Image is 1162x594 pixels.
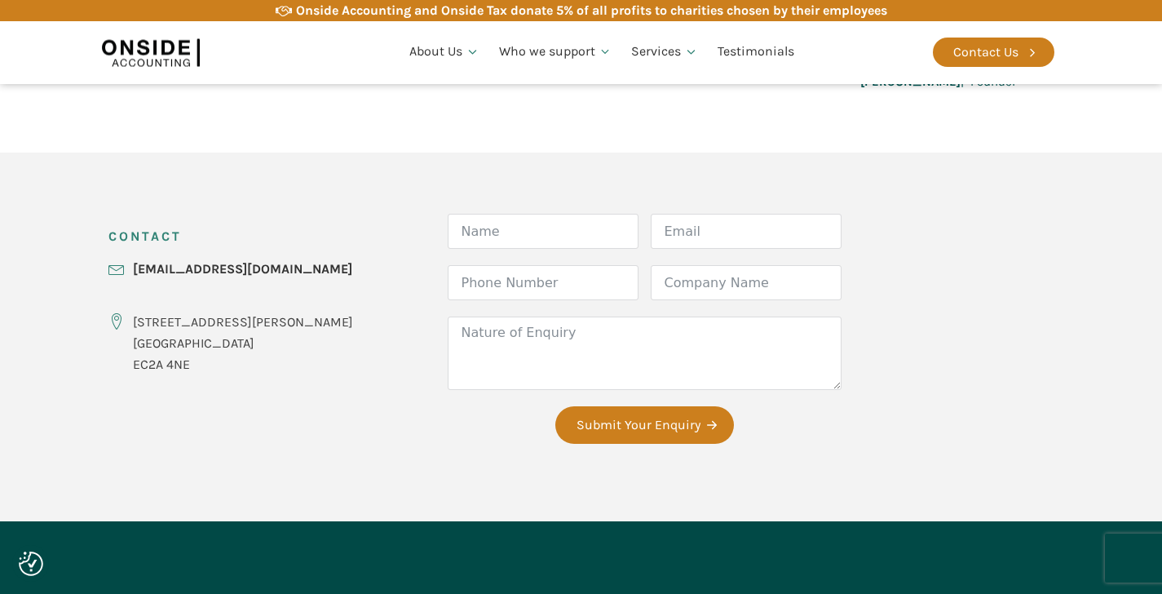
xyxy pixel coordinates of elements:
[133,259,352,280] a: [EMAIL_ADDRESS][DOMAIN_NAME]
[933,38,1054,67] a: Contact Us
[448,265,638,300] input: Phone Number
[651,214,842,249] input: Email
[108,214,182,259] h3: CONTACT
[102,33,200,71] img: Onside Accounting
[19,552,43,576] img: Revisit consent button
[651,265,842,300] input: Company Name
[19,552,43,576] button: Consent Preferences
[489,24,622,80] a: Who we support
[708,24,804,80] a: Testimonials
[400,24,489,80] a: About Us
[555,406,734,444] button: Submit Your Enquiry
[621,24,708,80] a: Services
[860,74,961,89] b: [PERSON_NAME]
[448,317,842,390] textarea: Nature of Enquiry
[448,214,638,249] input: Name
[953,42,1018,63] div: Contact Us
[133,312,353,375] div: [STREET_ADDRESS][PERSON_NAME] [GEOGRAPHIC_DATA] EC2A 4NE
